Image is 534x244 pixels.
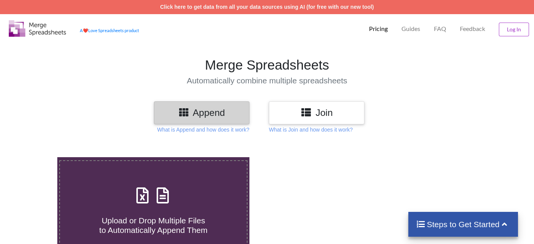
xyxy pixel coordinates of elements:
p: What is Append and how does it work? [157,126,249,133]
iframe: chat widget [8,213,32,236]
img: Logo.png [9,20,66,37]
h3: Append [160,107,244,118]
span: Feedback [460,26,485,32]
h3: Join [275,107,359,118]
button: Log In [499,23,529,36]
a: Click here to get data from all your data sources using AI (for free with our new tool) [160,4,374,10]
a: AheartLove Spreadsheets product [80,28,139,33]
p: FAQ [434,25,446,33]
h4: Steps to Get Started [416,220,510,229]
span: heart [83,28,88,33]
p: What is Join and how does it work? [269,126,353,133]
p: Pricing [369,25,388,33]
p: Guides [401,25,420,33]
span: Upload or Drop Multiple Files to Automatically Append Them [99,216,207,234]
